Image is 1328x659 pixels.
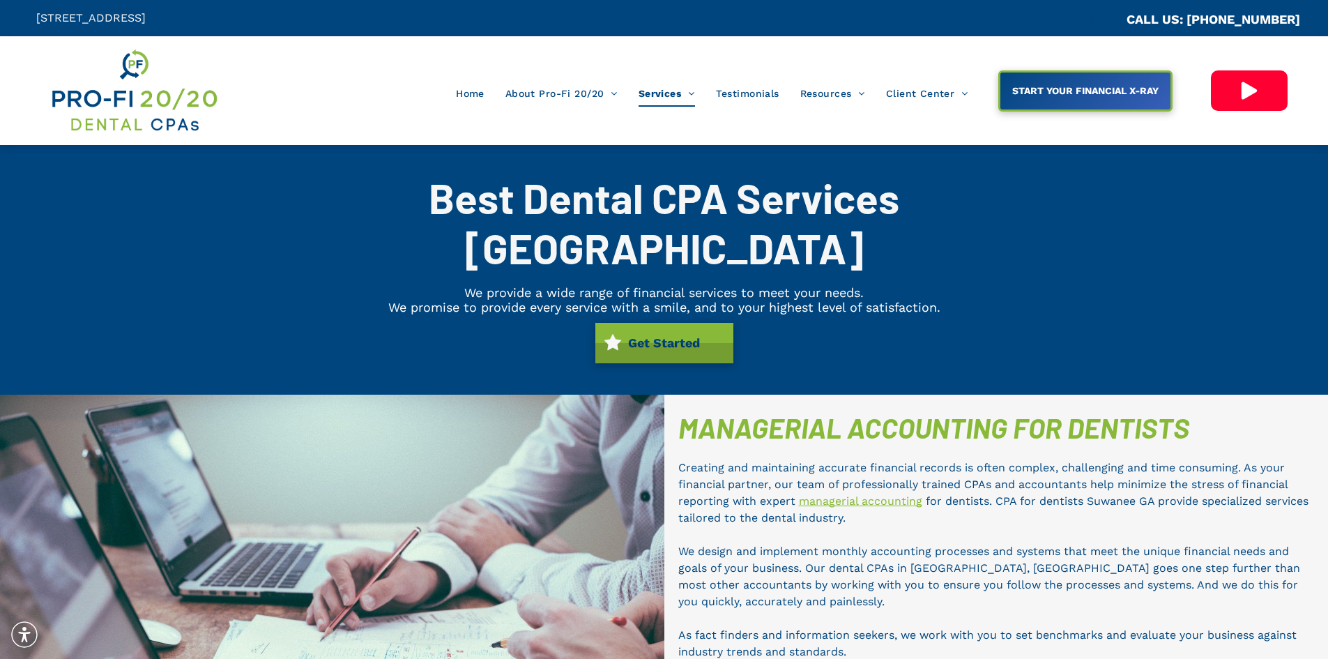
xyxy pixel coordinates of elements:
span: Get Started [623,328,705,357]
span: We promise to provide every service with a smile, and to your highest level of satisfaction. [388,300,940,315]
a: Services [628,80,705,107]
a: Get Started [595,323,733,363]
a: About Pro-Fi 20/20 [495,80,628,107]
a: managerial accounting [799,494,922,508]
a: Client Center [876,80,979,107]
img: Get Dental CPA Consulting, Bookkeeping, & Bank Loans [49,47,218,135]
span: Creating and maintaining accurate financial records is often complex, challenging and time consum... [678,461,1288,508]
span: We provide a wide range of financial services to meet your needs. [464,285,864,300]
span: As fact finders and information seekers, we work with you to set benchmarks and evaluate your bus... [678,628,1297,658]
span: for dentists. CPA for dentists Suwanee GA provide specialized services tailored to the dental ind... [678,494,1308,524]
span: START YOUR FINANCIAL X-RAY [1007,78,1163,103]
span: CA::CALLC [1067,13,1127,26]
a: START YOUR FINANCIAL X-RAY [998,70,1173,112]
span: MANAGERIAL ACCOUNTING FOR DENTISTS [678,411,1189,444]
a: Resources [790,80,876,107]
a: Testimonials [705,80,790,107]
a: CALL US: [PHONE_NUMBER] [1127,12,1300,26]
span: We design and implement monthly accounting processes and systems that meet the unique financial n... [678,545,1300,608]
span: [STREET_ADDRESS] [36,11,146,24]
span: Best Dental CPA Services [GEOGRAPHIC_DATA] [429,172,899,273]
a: Home [445,80,495,107]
